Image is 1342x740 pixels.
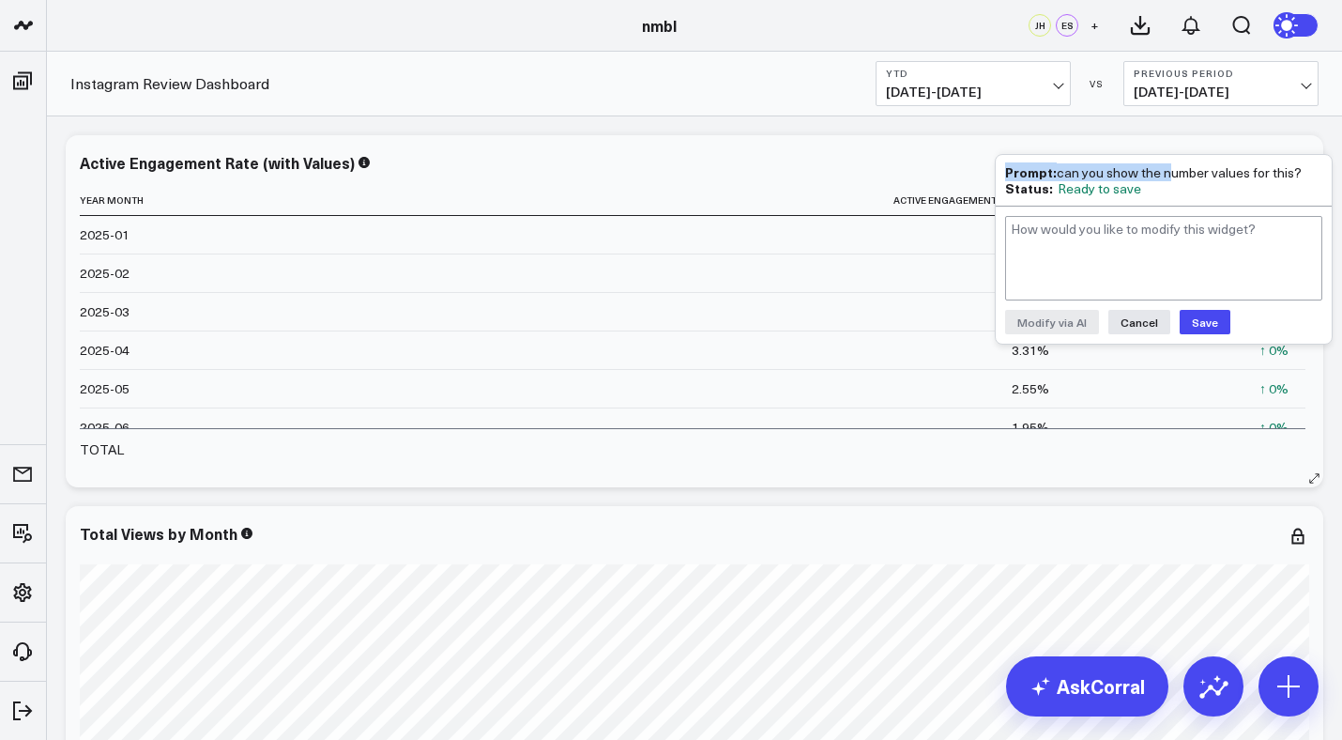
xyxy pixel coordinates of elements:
th: Active Engagement Rate (%) [267,185,1066,216]
b: Status: [1005,178,1053,197]
div: 2.55% [1012,379,1049,398]
div: 2025-03 [80,302,130,321]
div: 3.31% [1012,341,1049,360]
div: 2025-01 [80,225,130,244]
b: YTD [886,68,1060,79]
a: AskCorral [1006,656,1168,717]
div: Active Engagement Rate (with Values) [80,152,355,173]
div: Ready to save [1058,181,1141,196]
button: + [1083,14,1106,37]
span: [DATE] - [DATE] [1134,85,1308,100]
div: JH [1029,14,1051,37]
button: Save [1180,310,1230,334]
button: Previous Period[DATE]-[DATE] [1123,61,1319,106]
b: Previous Period [1134,68,1308,79]
div: TOTAL [80,440,124,459]
div: 2025-05 [80,379,130,398]
div: 2025-02 [80,264,130,283]
div: ES [1056,14,1078,37]
div: can you show the number values for this? [1005,164,1322,180]
th: Year Month [80,185,267,216]
div: 2025-06 [80,418,130,437]
div: 2025-04 [80,341,130,360]
button: Modify via AI [1005,310,1099,334]
a: Instagram Review Dashboard [70,73,269,94]
span: [DATE] - [DATE] [886,85,1060,100]
span: + [1090,19,1099,32]
b: Prompt: [1005,162,1057,181]
div: 1.95% [1012,418,1049,437]
button: Cancel [1108,310,1170,334]
div: Total Views by Month [80,523,237,544]
div: VS [1080,78,1114,89]
div: ↑ 0% [1259,379,1289,398]
a: nmbl [642,15,677,36]
div: ↑ 0% [1259,418,1289,437]
div: ↑ 0% [1259,341,1289,360]
button: YTD[DATE]-[DATE] [876,61,1071,106]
